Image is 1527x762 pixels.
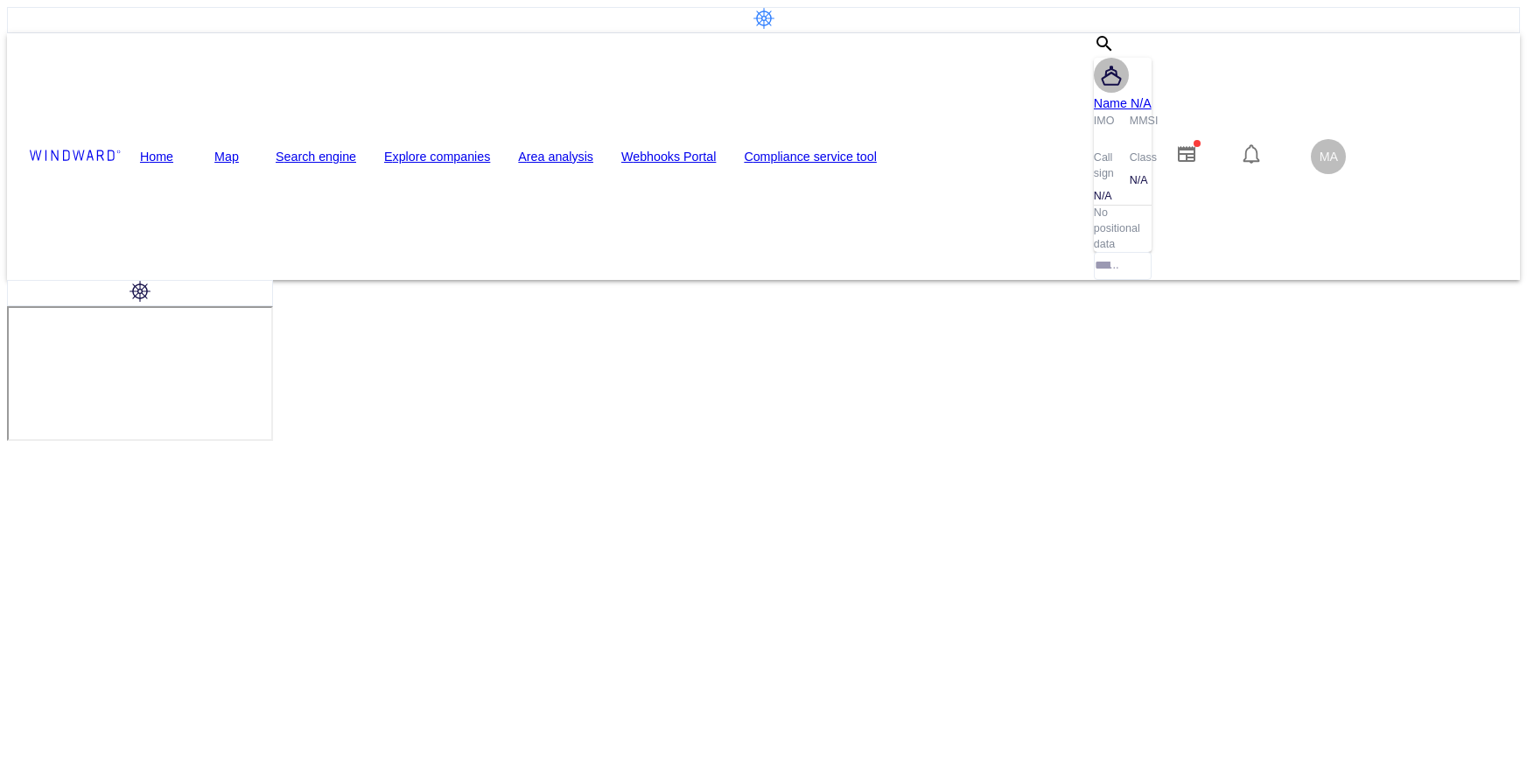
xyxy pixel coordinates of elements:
span: MA [1320,150,1338,164]
div: N/A [1130,173,1152,189]
p: IMO [1094,114,1115,129]
div: Notification center [1241,143,1262,170]
button: Search engine [269,141,363,173]
button: Area analysis [511,141,600,173]
button: Compliance service tool [737,141,883,173]
p: No positional data [1094,206,1152,253]
a: Webhooks Portal [621,146,716,168]
p: Call sign [1094,150,1116,182]
button: Explore companies [377,141,497,173]
a: Explore companies [384,146,490,168]
button: MA [1308,136,1348,177]
a: Map [214,146,239,168]
a: Name N/A [1094,93,1152,114]
div: N/A [1094,189,1116,205]
a: Home [140,146,173,168]
a: Area analysis [518,146,593,168]
a: Search engine [276,146,356,168]
a: Compliance service tool [744,146,876,168]
p: MMSI [1130,114,1159,129]
button: Webhooks Portal [614,141,723,173]
button: Map [199,141,255,173]
button: Home [129,141,185,173]
p: Class [1130,150,1157,166]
